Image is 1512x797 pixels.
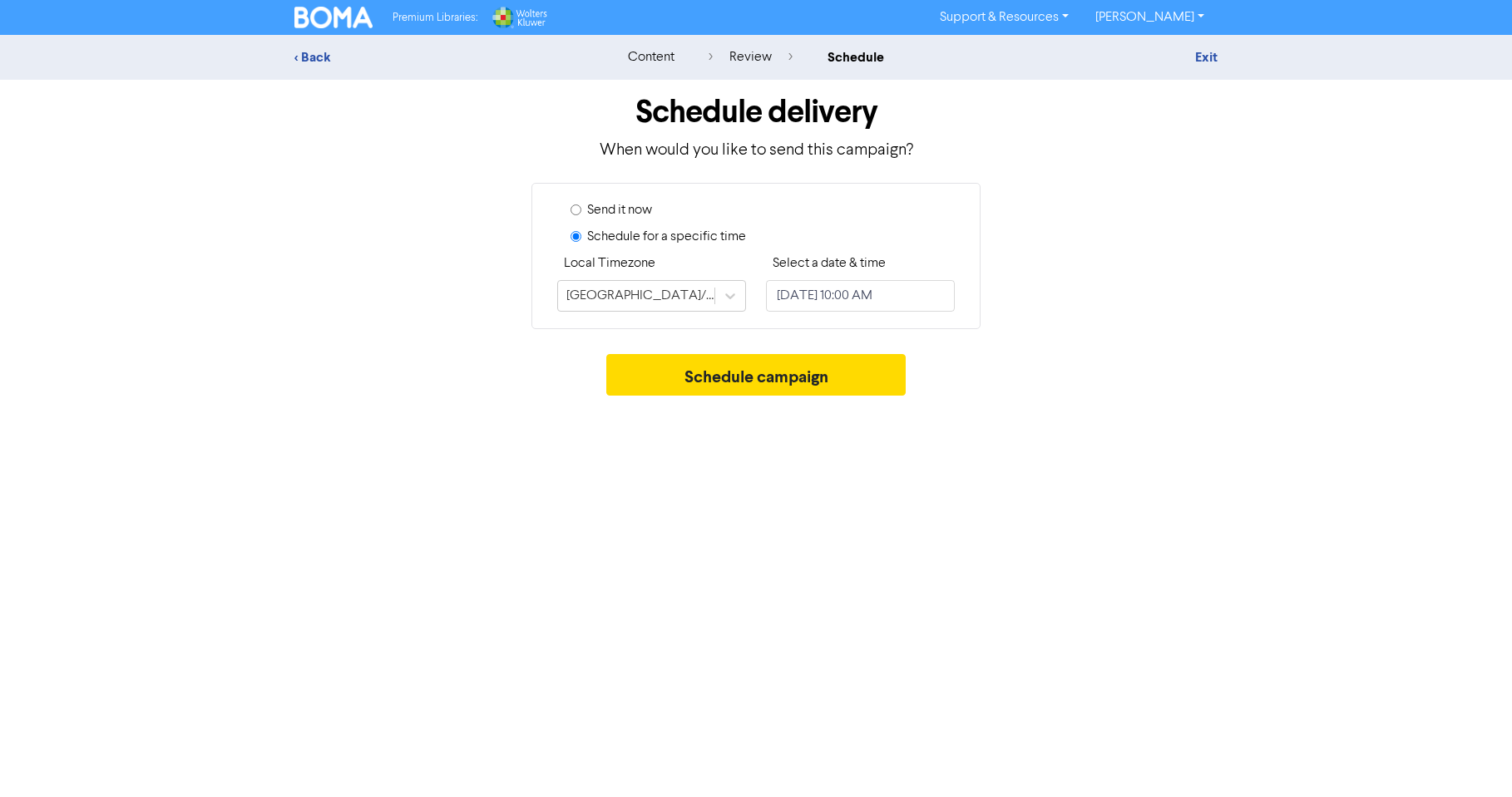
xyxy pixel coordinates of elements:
p: When would you like to send this campaign? [294,138,1218,163]
div: [GEOGRAPHIC_DATA]/[GEOGRAPHIC_DATA] [566,286,716,306]
div: < Back [294,47,586,67]
div: schedule [828,47,884,67]
div: content [628,47,674,67]
label: Send it now [587,200,652,220]
label: Local Timezone [564,253,655,273]
label: Schedule for a specific time [587,227,746,247]
a: [PERSON_NAME] [1082,4,1218,31]
button: Schedule campaign [606,354,907,396]
label: Select a date & time [773,253,886,273]
img: BOMA Logo [294,7,373,28]
span: Premium Libraries: [393,12,477,23]
input: Click to select a date [766,280,955,312]
img: Wolters Kluwer [491,7,547,28]
div: review [709,47,793,67]
a: Support & Resources [926,4,1082,31]
iframe: Chat Widget [1429,717,1512,797]
h1: Schedule delivery [294,93,1218,131]
a: Exit [1195,49,1218,66]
